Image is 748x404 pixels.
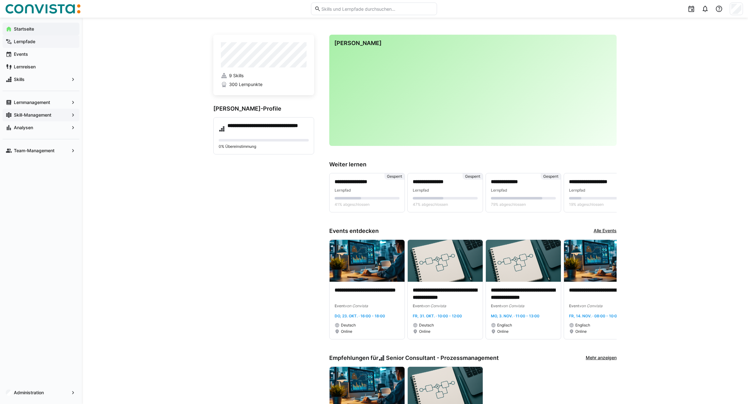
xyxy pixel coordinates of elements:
[330,240,405,282] img: image
[569,202,604,207] span: 19% abgeschlossen
[491,202,526,207] span: 79% abgeschlossen
[413,314,462,318] span: Fr, 31. Okt. · 10:00 - 12:00
[413,202,448,207] span: 47% abgeschlossen
[465,174,480,179] span: Gesperrt
[221,72,307,79] a: 9 Skills
[569,188,585,193] span: Lernpfad
[229,81,262,88] span: 300 Lernpunkte
[486,240,561,282] img: image
[594,228,617,234] a: Alle Events
[579,303,602,308] span: von Convista
[564,240,639,282] img: image
[586,355,617,361] a: Mehr anzeigen
[413,188,429,193] span: Lernpfad
[341,329,352,334] span: Online
[335,314,385,318] span: Do, 23. Okt. · 16:00 - 18:00
[497,329,509,334] span: Online
[386,355,499,361] span: Senior Consultant - Prozessmanagement
[501,303,524,308] span: von Convista
[329,355,499,361] h3: Empfehlungen für
[491,303,501,308] span: Event
[491,314,539,318] span: Mo, 3. Nov. · 11:00 - 13:00
[569,303,579,308] span: Event
[387,174,402,179] span: Gesperrt
[219,144,309,149] p: 0% Übereinstimmung
[341,323,356,328] span: Deutsch
[408,240,483,282] img: image
[321,6,434,12] input: Skills und Lernpfade durchsuchen…
[345,303,368,308] span: von Convista
[335,202,370,207] span: 41% abgeschlossen
[329,228,379,234] h3: Events entdecken
[334,40,612,47] h3: [PERSON_NAME]
[335,303,345,308] span: Event
[497,323,512,328] span: Englisch
[569,314,619,318] span: Fr, 14. Nov. · 08:00 - 10:00
[419,329,430,334] span: Online
[335,188,351,193] span: Lernpfad
[575,329,587,334] span: Online
[491,188,507,193] span: Lernpfad
[229,72,244,79] span: 9 Skills
[543,174,558,179] span: Gesperrt
[575,323,590,328] span: Englisch
[329,161,617,168] h3: Weiter lernen
[423,303,446,308] span: von Convista
[419,323,434,328] span: Deutsch
[413,303,423,308] span: Event
[213,105,314,112] h3: [PERSON_NAME]-Profile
